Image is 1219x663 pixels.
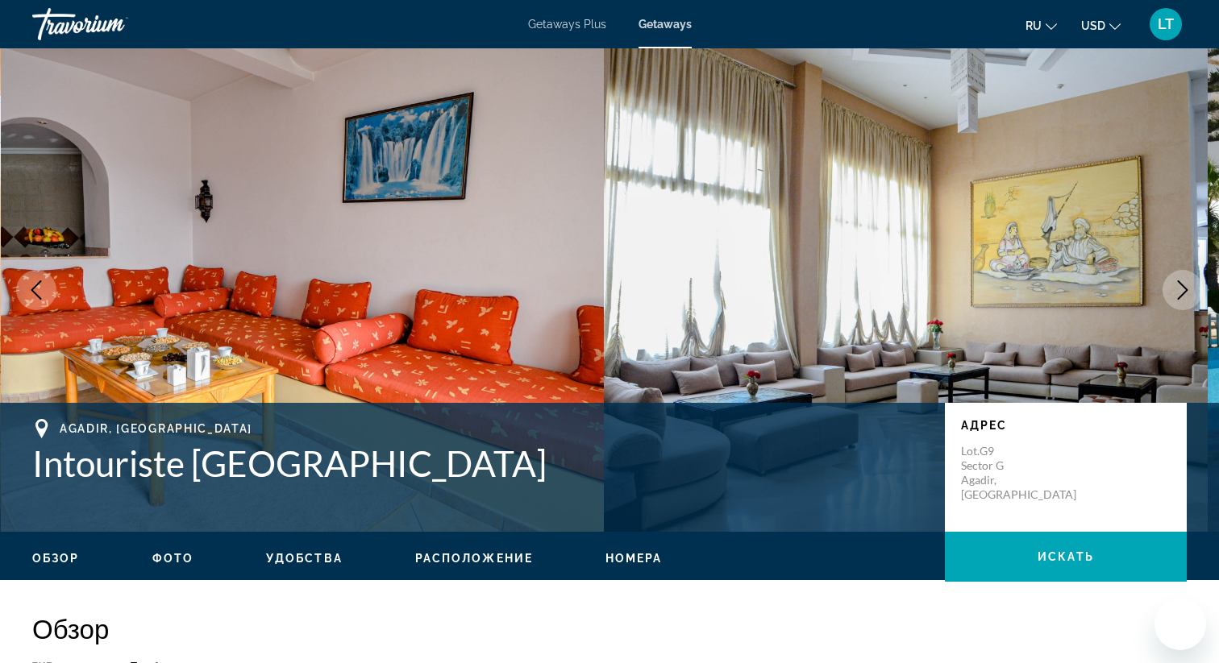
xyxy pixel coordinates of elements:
[1163,270,1203,310] button: Next image
[605,551,663,566] button: Номера
[32,612,1187,644] h2: Обзор
[605,552,663,565] span: Номера
[1155,599,1206,650] iframe: Schaltfläche zum Öffnen des Messaging-Fensters
[32,3,193,45] a: Travorium
[32,442,929,484] h1: Intouriste [GEOGRAPHIC_DATA]
[266,551,343,566] button: Удобства
[961,419,1171,432] p: Адрес
[639,18,692,31] a: Getaways
[1038,550,1094,563] span: искать
[266,552,343,565] span: Удобства
[1026,14,1057,37] button: Change language
[415,552,533,565] span: Расположение
[528,18,606,31] a: Getaways Plus
[1145,7,1187,41] button: User Menu
[415,551,533,566] button: Расположение
[152,551,193,566] button: Фото
[60,422,252,435] span: Agadir, [GEOGRAPHIC_DATA]
[32,551,80,566] button: Обзор
[1081,14,1121,37] button: Change currency
[32,552,80,565] span: Обзор
[961,444,1090,502] p: Lot.G9 Sector G Agadir, [GEOGRAPHIC_DATA]
[1158,16,1174,32] span: LT
[152,552,193,565] span: Фото
[1026,19,1042,32] span: ru
[1081,19,1105,32] span: USD
[945,532,1187,582] button: искать
[16,270,56,310] button: Previous image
